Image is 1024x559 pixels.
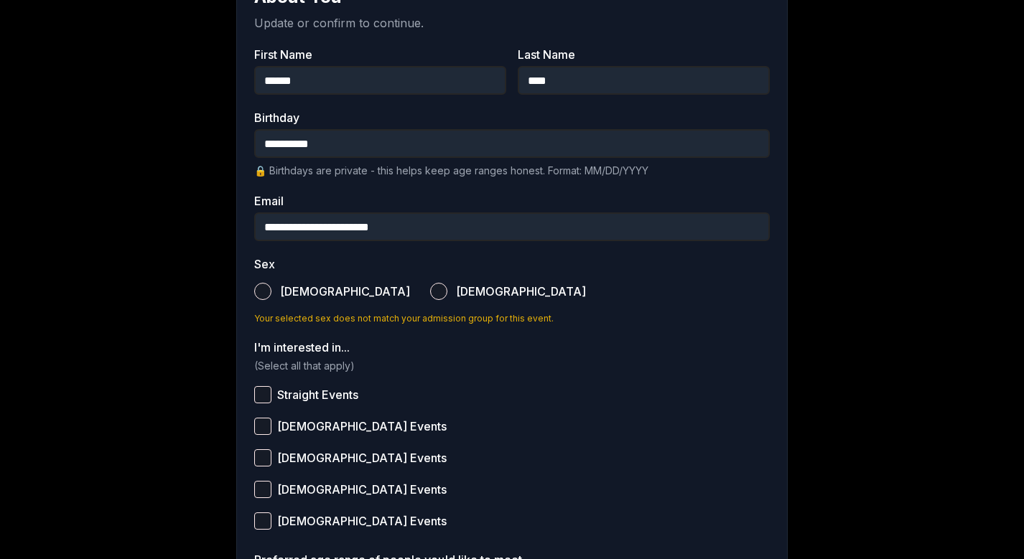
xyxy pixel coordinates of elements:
span: [DEMOGRAPHIC_DATA] Events [277,452,447,464]
button: [DEMOGRAPHIC_DATA] Events [254,512,271,530]
label: Last Name [518,49,770,60]
button: [DEMOGRAPHIC_DATA] Events [254,418,271,435]
button: [DEMOGRAPHIC_DATA] Events [254,449,271,466]
p: Update or confirm to continue. [254,14,770,32]
p: (Select all that apply) [254,359,770,373]
span: [DEMOGRAPHIC_DATA] Events [277,421,447,432]
span: [DEMOGRAPHIC_DATA] Events [277,515,447,527]
label: I'm interested in... [254,342,770,353]
label: First Name [254,49,506,60]
span: [DEMOGRAPHIC_DATA] [456,286,586,297]
label: Birthday [254,112,770,123]
span: [DEMOGRAPHIC_DATA] Events [277,484,447,495]
span: Straight Events [277,389,358,400]
button: [DEMOGRAPHIC_DATA] [254,283,271,300]
span: [DEMOGRAPHIC_DATA] [280,286,410,297]
p: Your selected sex does not match your admission group for this event. [254,313,770,324]
label: Sex [254,258,770,270]
button: [DEMOGRAPHIC_DATA] Events [254,481,271,498]
button: [DEMOGRAPHIC_DATA] [430,283,447,300]
label: Email [254,195,770,207]
p: 🔒 Birthdays are private - this helps keep age ranges honest. Format: MM/DD/YYYY [254,164,770,178]
button: Straight Events [254,386,271,403]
